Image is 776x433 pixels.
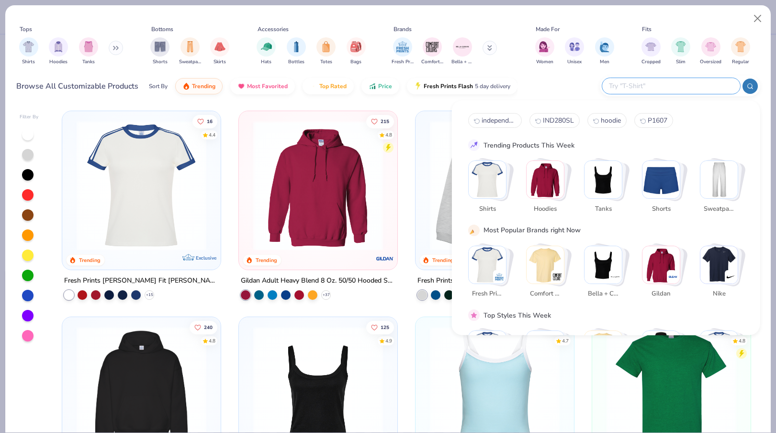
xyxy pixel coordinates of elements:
button: filter button [79,37,98,66]
span: Trending [192,82,215,90]
button: Stack Card Button Shorts [642,160,686,217]
div: Tops [20,25,32,34]
img: Hoodies [527,161,564,198]
span: Hoodies [529,204,561,214]
img: pink_star.gif [470,311,478,319]
span: Comfort Colors [529,289,561,299]
div: filter for Comfort Colors [421,37,443,66]
img: Bella + Canvas Image [455,40,470,54]
button: P16073 [634,113,673,128]
button: Like [192,114,217,128]
button: Stack Card Button Preppy [642,330,686,387]
span: Price [378,82,392,90]
span: Skirts [214,58,226,66]
span: Fresh Prints Flash [424,82,473,90]
span: Sweatpants [703,204,734,214]
button: Stack Card Button Bella + Canvas [584,245,628,302]
span: 16 [207,119,213,124]
button: Stack Card Button Casual [700,330,744,387]
button: filter button [19,37,38,66]
span: + 37 [323,292,330,298]
span: Tanks [82,58,95,66]
div: Filter By [20,114,39,121]
button: filter button [287,37,306,66]
button: Stack Card Button Sweatpants [700,160,744,217]
img: TopRated.gif [310,82,317,90]
button: Stack Card Button Comfort Colors [526,245,570,302]
button: Stack Card Button Sportswear [526,330,570,387]
button: filter button [392,37,414,66]
button: Stack Card Button Classic [468,330,512,387]
div: Trending Products This Week [484,140,574,150]
span: Sweatpants [179,58,201,66]
img: Regular Image [735,41,746,52]
button: Stack Card Button Nike [700,245,744,302]
span: Top Rated [319,82,347,90]
img: Bella + Canvas [585,246,622,283]
img: e5540c4d-e74a-4e58-9a52-192fe86bec9f [72,121,211,251]
button: filter button [595,37,614,66]
span: Totes [320,58,332,66]
div: Sort By [149,82,168,91]
div: filter for Regular [731,37,750,66]
img: Cropped Image [645,41,656,52]
div: filter for Cropped [641,37,661,66]
div: 4.4 [209,131,215,138]
img: party_popper.gif [470,226,478,234]
img: Hoodies Image [53,41,64,52]
span: Shirts [22,58,35,66]
img: Unisex Image [569,41,580,52]
button: filter button [179,37,201,66]
img: Skirts Image [214,41,225,52]
img: Bottles Image [291,41,302,52]
img: Gildan logo [375,249,394,268]
div: filter for Oversized [700,37,721,66]
span: + 15 [146,292,153,298]
button: Stack Card Button Gildan [642,245,686,302]
button: Close [749,10,767,28]
img: Fresh Prints Image [395,40,410,54]
div: filter for Skirts [210,37,229,66]
button: Stack Card Button Shirts [468,160,512,217]
button: IND280SL1 [529,113,580,128]
div: 4.9 [385,337,392,344]
div: filter for Totes [316,37,336,66]
button: filter button [565,37,584,66]
img: Classic [469,331,506,368]
button: Trending [175,78,223,94]
div: 4.8 [385,131,392,138]
img: flash.gif [414,82,422,90]
button: Stack Card Button Hoodies [526,160,570,217]
span: Fresh Prints [392,58,414,66]
span: Bags [350,58,361,66]
div: 4.8 [209,337,215,344]
div: filter for Bottles [287,37,306,66]
span: Exclusive [196,255,216,261]
button: Top Rated [303,78,354,94]
button: Stack Card Button Tanks [584,160,628,217]
div: Gildan Adult Heavy Blend 8 Oz. 50/50 Hooded Sweatshirt [241,275,395,287]
img: Shirts [469,161,506,198]
button: independent trading co0 [468,113,522,128]
img: Tanks [585,161,622,198]
div: Fresh Prints Denver Mock Neck Heavyweight Sweatshirt [417,275,572,287]
img: Shirts Image [23,41,34,52]
img: Nike [700,246,738,283]
div: Most Popular Brands right Now [484,225,581,235]
button: Like [366,114,394,128]
div: 4.7 [562,337,569,344]
div: filter for Shirts [19,37,38,66]
button: Most Favorited [230,78,295,94]
button: hoodie2 [587,113,627,128]
span: Comfort Colors [421,58,443,66]
img: f5d85501-0dbb-4ee4-b115-c08fa3845d83 [425,121,564,251]
img: Casual [700,331,738,368]
img: Totes Image [321,41,331,52]
img: Hats Image [261,41,272,52]
img: Bella + Canvas [610,272,620,281]
span: Bella + Canvas [451,58,473,66]
button: filter button [700,37,721,66]
span: Shorts [645,204,676,214]
img: Sweatpants [700,161,738,198]
div: filter for Shorts [150,37,169,66]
